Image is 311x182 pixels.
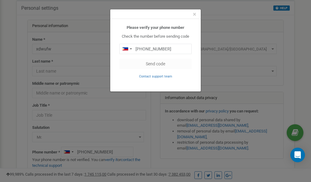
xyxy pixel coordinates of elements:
[119,34,192,39] p: Check the number before sending code
[119,44,192,54] input: 0905 123 4567
[119,59,192,69] button: Send code
[193,11,196,18] span: ×
[127,25,184,30] b: Please verify your phone number
[120,44,134,54] div: Telephone country code
[193,11,196,18] button: Close
[139,74,172,78] a: Contact support team
[290,148,305,162] div: Open Intercom Messenger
